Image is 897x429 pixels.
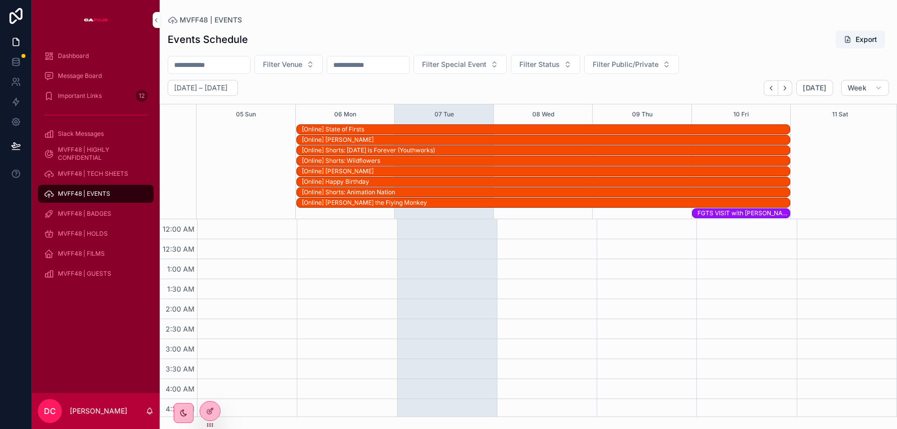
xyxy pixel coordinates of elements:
h1: Events Schedule [168,32,248,46]
span: Filter Special Event [422,59,486,69]
span: 2:00 AM [163,305,197,313]
div: [Online] Shorts: Wildflowers [302,157,790,165]
a: MVFF48 | HOLDS [38,225,154,243]
button: Select Button [511,55,580,74]
a: Slack Messages [38,125,154,143]
a: Message Board [38,67,154,85]
span: 3:00 AM [163,345,197,353]
span: Filter Venue [263,59,302,69]
h2: [DATE] – [DATE] [174,83,227,93]
p: [PERSON_NAME] [70,406,127,416]
div: [Online] Happy Birthday [302,177,790,186]
button: Week [841,80,889,96]
div: [Online] Valentina [302,167,790,176]
button: 05 Sun [236,104,256,124]
span: 1:00 AM [165,265,197,273]
span: Slack Messages [58,130,104,138]
span: MVFF48 | BADGES [58,210,111,218]
span: Week [848,83,867,92]
div: [Online] [PERSON_NAME] the Flying Monkey [302,199,790,207]
span: 1:30 AM [165,285,197,293]
div: [Online] [PERSON_NAME] [302,136,790,144]
a: MVFF48 | TECH SHEETS [38,165,154,183]
span: 2:30 AM [163,325,197,333]
span: 12:00 AM [160,225,197,233]
span: MVFF48 | GUESTS [58,270,111,278]
div: [Online] Shorts: [DATE] is Forever (Youthworks) [302,146,790,154]
button: Back [764,80,778,96]
span: MVFF48 | TECH SHEETS [58,170,128,178]
a: Dashboard [38,47,154,65]
button: [DATE] [796,80,833,96]
span: MVFF48 | EVENTS [58,190,110,198]
div: FGTS VISIT with [PERSON_NAME] [PERSON_NAME] & [PERSON_NAME], Pine Cones on Divisadero [697,209,789,217]
a: MVFF48 | FILMS [38,245,154,263]
span: MVFF48 | HOLDS [58,230,108,238]
div: [Online] State of Firsts [302,125,790,133]
a: MVFF48 | GUESTS [38,265,154,283]
a: MVFF48 | EVENTS [168,15,242,25]
span: Filter Status [519,59,560,69]
button: 10 Fri [733,104,749,124]
div: [Online] Shorts: Tomorrow is Forever (Youthworks) [302,146,790,155]
div: [Online] Hola Frida [302,135,790,144]
button: 11 Sat [832,104,848,124]
div: [Online] Shorts: Wildflowers [302,156,790,165]
button: Export [836,30,885,48]
span: Message Board [58,72,102,80]
span: 12:30 AM [160,245,197,253]
span: Important Links [58,92,102,100]
div: [Online] Happy Birthday [302,178,790,186]
span: DC [44,405,56,417]
div: [Online] Shorts: Animation Nation [302,188,790,196]
div: FGTS VISIT with Tatti Ribero, Valentina & Sylvie Lee, Pine Cones on Divisadero [697,209,789,218]
button: Select Button [584,55,679,74]
div: [Online] State of Firsts [302,125,790,134]
span: MVFF48 | HIGHLY CONFIDENTIAL [58,146,144,162]
a: Important Links12 [38,87,154,105]
button: 09 Thu [632,104,653,124]
span: 4:30 AM [163,405,197,413]
div: [Online] [PERSON_NAME] [302,167,790,175]
span: [DATE] [803,83,826,92]
div: 12 [136,90,148,102]
button: Select Button [254,55,323,74]
a: MVFF48 | EVENTS [38,185,154,203]
span: MVFF48 | FILMS [58,250,105,258]
span: 4:00 AM [163,385,197,393]
span: MVFF48 | EVENTS [180,15,242,25]
a: MVFF48 | HIGHLY CONFIDENTIAL [38,145,154,163]
button: Select Button [414,55,507,74]
div: scrollable content [32,40,160,296]
span: Filter Public/Private [593,59,659,69]
img: App logo [84,12,108,28]
span: Dashboard [58,52,89,60]
button: 06 Mon [334,104,356,124]
button: 07 Tue [435,104,454,124]
span: 3:30 AM [163,365,197,373]
div: [Online] Akiko the Flying Monkey [302,198,790,207]
a: MVFF48 | BADGES [38,205,154,223]
button: 08 Wed [532,104,554,124]
div: [Online] Shorts: Animation Nation [302,188,790,197]
button: Next [778,80,792,96]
